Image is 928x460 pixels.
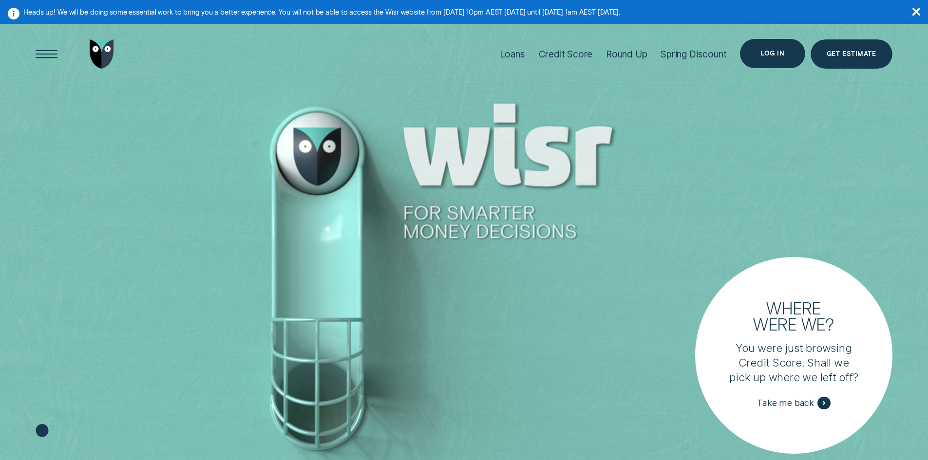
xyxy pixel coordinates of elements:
[740,39,805,68] button: Log in
[90,39,114,69] img: Wisr
[606,21,647,86] a: Round Up
[87,21,116,86] a: Go to home page
[695,257,892,454] a: Where were we?You were just browsing Credit Score. Shall we pick up where we left off?Take me back
[811,39,892,69] a: Get Estimate
[539,49,593,60] div: Credit Score
[729,341,859,385] p: You were just browsing Credit Score. Shall we pick up where we left off?
[606,49,647,60] div: Round Up
[661,21,726,86] a: Spring Discount
[661,49,726,60] div: Spring Discount
[32,39,61,69] button: Open Menu
[500,21,525,86] a: Loans
[760,51,784,56] div: Log in
[500,49,525,60] div: Loans
[746,300,842,332] h3: Where were we?
[539,21,593,86] a: Credit Score
[757,398,814,408] span: Take me back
